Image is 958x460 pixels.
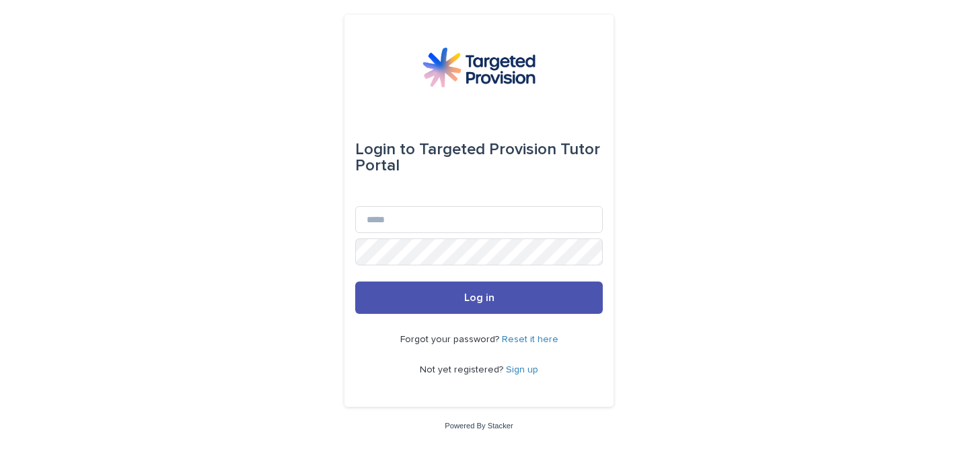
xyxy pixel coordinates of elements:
a: Powered By Stacker [445,422,513,430]
div: Targeted Provision Tutor Portal [355,131,603,185]
span: Not yet registered? [420,365,506,374]
button: Log in [355,282,603,314]
img: M5nRWzHhSzIhMunXDL62 [422,47,536,88]
a: Reset it here [502,335,558,344]
a: Sign up [506,365,538,374]
span: Forgot your password? [400,335,502,344]
span: Log in [464,292,494,303]
span: Login to [355,141,415,158]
